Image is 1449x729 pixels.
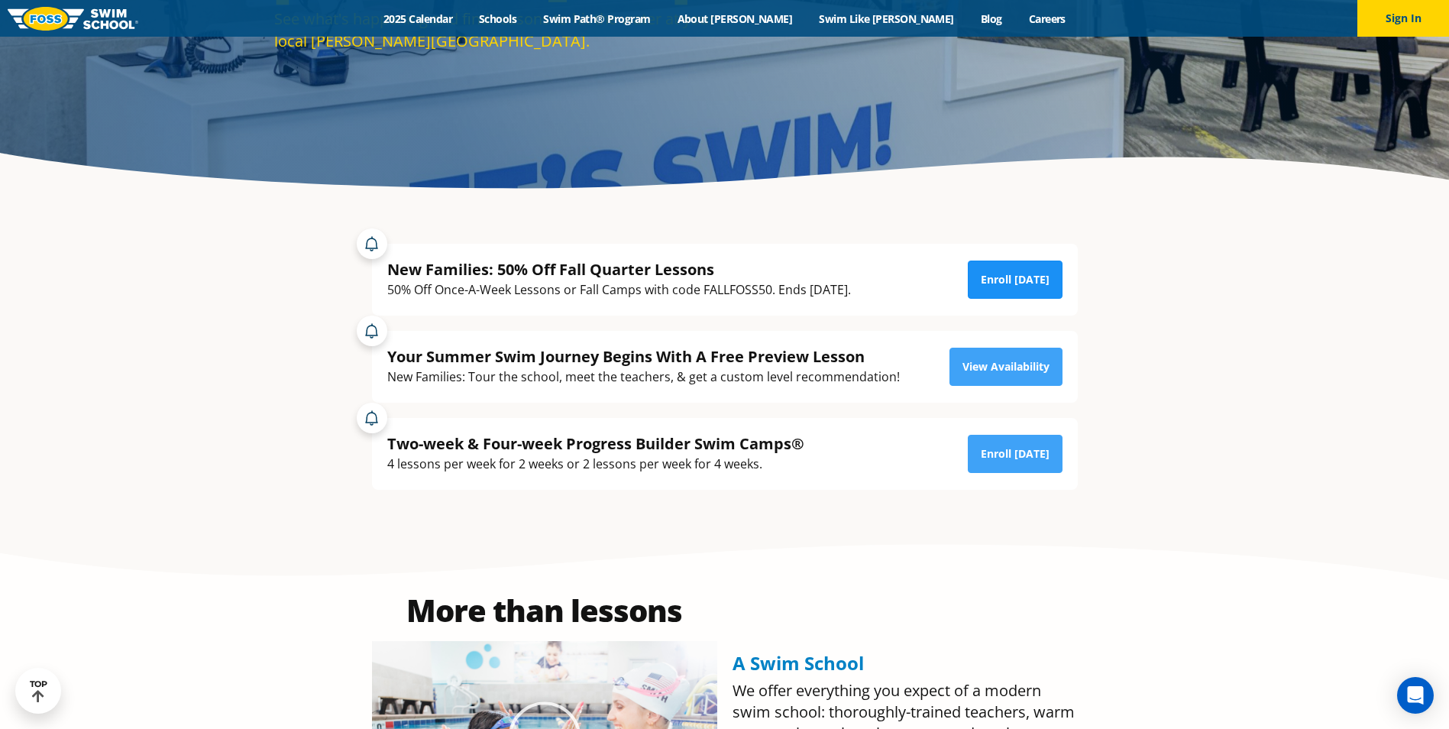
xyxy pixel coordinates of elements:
a: Enroll [DATE] [968,261,1062,299]
a: 2025 Calendar [370,11,466,26]
div: New Families: 50% Off Fall Quarter Lessons [387,259,851,280]
a: Schools [466,11,530,26]
div: Two-week & Four-week Progress Builder Swim Camps® [387,433,804,454]
h2: More than lessons [372,595,717,626]
div: 4 lessons per week for 2 weeks or 2 lessons per week for 4 weeks. [387,454,804,475]
a: About [PERSON_NAME] [664,11,806,26]
a: View Availability [949,348,1062,386]
img: FOSS Swim School Logo [8,7,138,31]
div: TOP [30,679,47,703]
a: Enroll [DATE] [968,435,1062,473]
a: Swim Path® Program [530,11,664,26]
div: 50% Off Once-A-Week Lessons or Fall Camps with code FALLFOSS50. Ends [DATE]. [387,280,851,300]
div: Your Summer Swim Journey Begins With A Free Preview Lesson [387,346,900,367]
div: Open Intercom Messenger [1397,677,1434,714]
span: A Swim School [733,650,864,676]
a: Blog [967,11,1015,26]
a: Careers [1015,11,1079,26]
a: Swim Like [PERSON_NAME] [806,11,968,26]
div: New Families: Tour the school, meet the teachers, & get a custom level recommendation! [387,367,900,387]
